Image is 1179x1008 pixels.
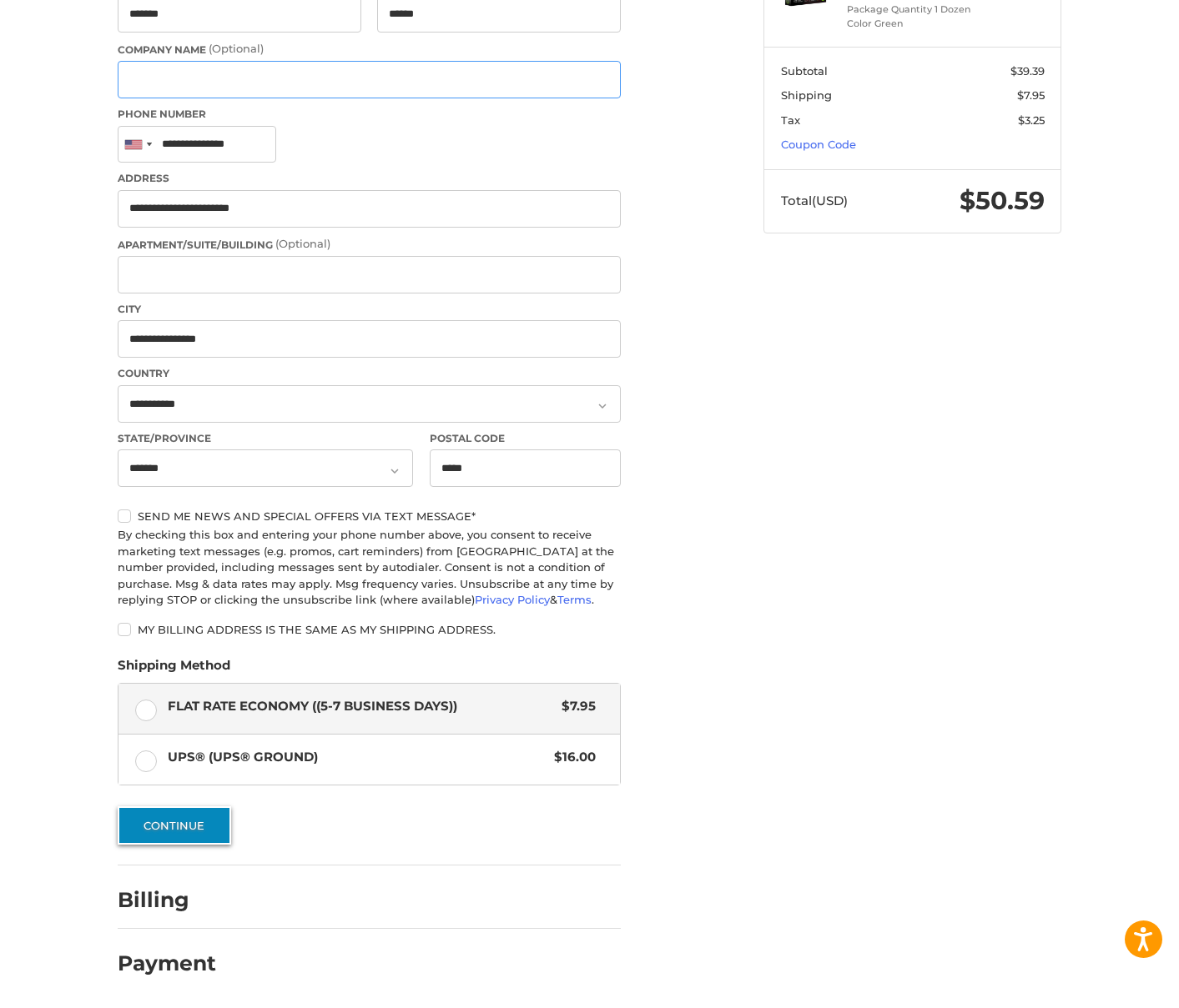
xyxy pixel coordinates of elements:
a: Terms [557,593,592,606]
label: Company Name [118,41,621,58]
label: My billing address is the same as my shipping address. [118,623,621,636]
small: (Optional) [275,237,330,250]
h2: Billing [118,887,215,913]
button: Continue [118,806,231,845]
li: Color Green [847,17,975,31]
legend: Shipping Method [118,656,230,683]
label: State/Province [118,431,413,446]
span: $7.95 [553,697,596,716]
span: $39.39 [1010,64,1045,78]
span: Subtotal [781,64,828,78]
span: $7.95 [1017,88,1045,102]
label: Postal Code [430,431,622,446]
label: Send me news and special offers via text message* [118,509,621,523]
div: By checking this box and entering your phone number above, you consent to receive marketing text ... [118,527,621,609]
li: Package Quantity 1 Dozen [847,3,975,17]
div: United States: +1 [118,127,157,163]
span: $50.59 [960,185,1045,216]
span: Total (USD) [781,193,848,208]
span: UPS® (UPS® Ground) [168,748,547,767]
a: Privacy Policy [475,593,550,606]
small: (Optional) [209,42,264,55]
span: $16.00 [546,748,596,767]
h2: Payment [118,950,216,976]
a: Coupon Code [781,138,856,151]
span: Tax [781,113,800,127]
span: Shipping [781,88,832,102]
label: Phone Number [118,107,621,122]
label: Country [118,366,621,381]
label: Address [118,171,621,186]
label: City [118,302,621,317]
span: Flat Rate Economy ((5-7 Business Days)) [168,697,554,716]
span: $3.25 [1018,113,1045,127]
label: Apartment/Suite/Building [118,236,621,253]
